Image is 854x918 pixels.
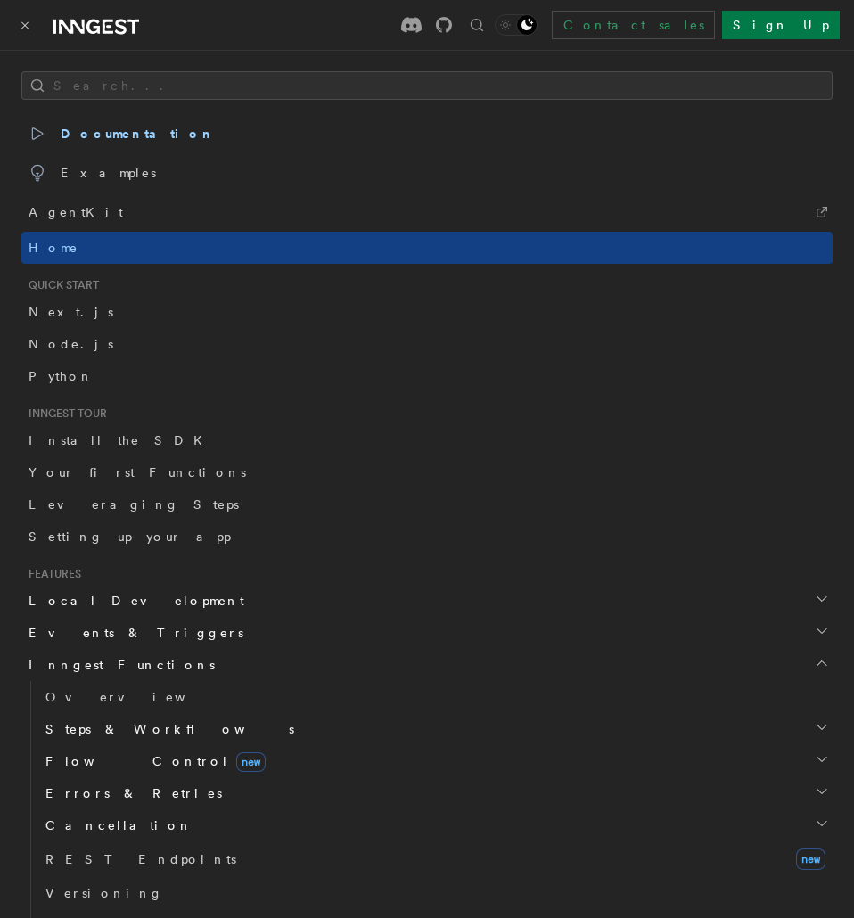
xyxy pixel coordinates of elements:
[45,690,229,704] span: Overview
[38,809,833,841] button: Cancellation
[29,433,213,447] span: Install the SDK
[21,232,833,264] a: Home
[21,193,833,232] a: AgentKit
[29,239,78,257] span: Home
[38,720,294,738] span: Steps & Workflows
[21,153,833,193] a: Examples
[38,713,833,745] button: Steps & Workflows
[21,488,833,520] a: Leveraging Steps
[21,360,833,392] a: Python
[21,456,833,488] a: Your first Functions
[21,656,215,674] span: Inngest Functions
[29,121,215,146] span: Documentation
[21,114,833,153] a: Documentation
[38,784,222,802] span: Errors & Retries
[796,848,825,870] span: new
[29,337,113,351] span: Node.js
[29,200,123,225] span: AgentKit
[236,752,266,772] span: new
[21,567,81,581] span: Features
[38,816,193,834] span: Cancellation
[29,465,246,479] span: Your first Functions
[14,14,36,36] button: Toggle navigation
[38,841,833,877] a: REST Endpointsnew
[21,328,833,360] a: Node.js
[21,424,833,456] a: Install the SDK
[552,11,715,39] a: Contact sales
[21,592,244,610] span: Local Development
[21,617,833,649] button: Events & Triggers
[495,14,538,36] button: Toggle dark mode
[21,520,833,553] a: Setting up your app
[21,278,99,292] span: Quick start
[45,852,236,866] span: REST Endpoints
[29,369,94,383] span: Python
[722,11,840,39] a: Sign Up
[29,305,113,319] span: Next.js
[466,14,488,36] button: Find something...
[29,529,231,544] span: Setting up your app
[38,752,266,770] span: Flow Control
[45,886,163,900] span: Versioning
[21,296,833,328] a: Next.js
[21,406,107,421] span: Inngest tour
[38,777,833,809] button: Errors & Retries
[21,585,833,617] button: Local Development
[21,71,833,100] button: Search...
[29,497,239,512] span: Leveraging Steps
[38,877,833,909] a: Versioning
[21,624,243,642] span: Events & Triggers
[38,681,833,713] a: Overview
[21,649,833,681] button: Inngest Functions
[38,745,833,777] button: Flow Controlnew
[29,160,156,185] span: Examples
